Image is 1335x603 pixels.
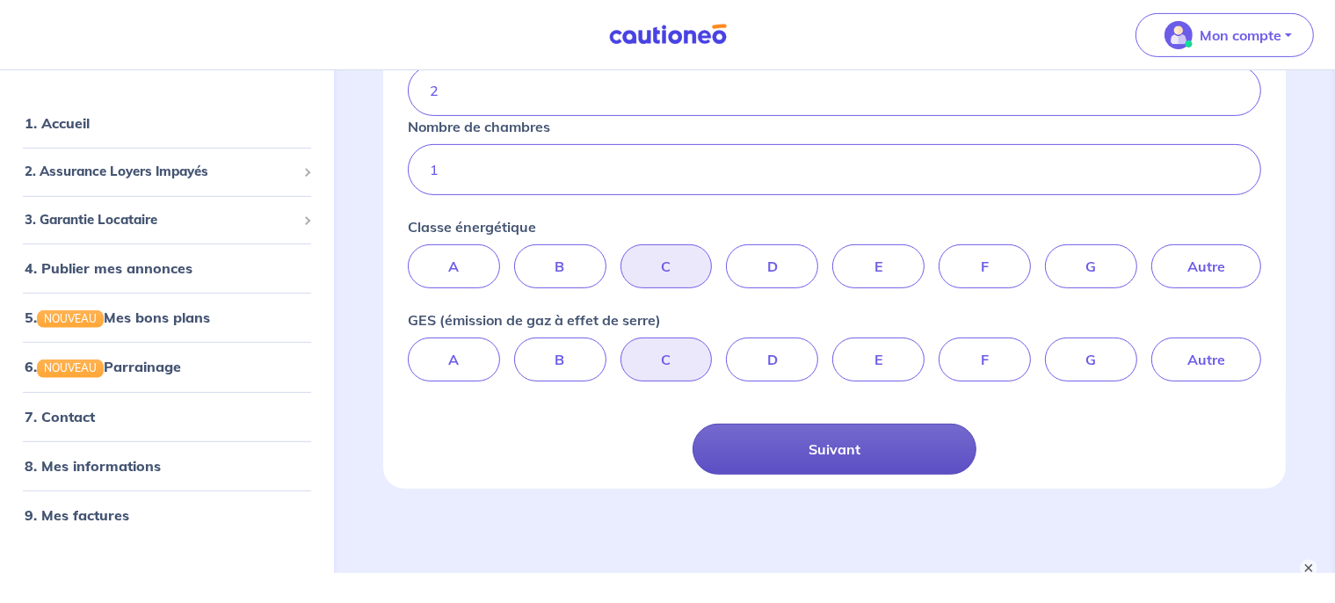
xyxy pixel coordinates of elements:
div: 6.NOUVEAUParrainage [7,349,327,384]
label: F [939,244,1031,288]
p: Nombre de chambres [408,116,550,137]
label: E [832,244,925,288]
button: Suivant [693,424,977,475]
label: A [408,338,500,381]
input: Ex. : 3 pièces [408,65,1261,116]
label: Autre [1151,244,1261,288]
a: 1. Accueil [25,114,90,132]
p: GES (émission de gaz à effet de serre) [408,309,661,331]
div: 8. Mes informations [7,447,327,483]
div: 5.NOUVEAUMes bons plans [7,300,327,335]
div: 4. Publier mes annonces [7,251,327,286]
div: 3. Garantie Locataire [7,202,327,236]
p: Mon compte [1200,25,1281,46]
label: C [620,244,713,288]
label: G [1045,244,1137,288]
button: × [1300,559,1317,577]
div: 2. Assurance Loyers Impayés [7,155,327,189]
a: 8. Mes informations [25,456,161,474]
label: C [620,338,713,381]
label: Autre [1151,338,1261,381]
p: Classe énergétique [408,216,536,237]
a: 4. Publier mes annonces [25,259,192,277]
button: illu_account_valid_menu.svgMon compte [1135,13,1314,57]
label: A [408,244,500,288]
label: E [832,338,925,381]
a: 5.NOUVEAUMes bons plans [25,309,210,326]
label: D [726,244,818,288]
label: G [1045,338,1137,381]
input: Ex. : 1 chambre [408,144,1261,195]
img: Cautioneo [602,24,734,46]
span: 2. Assurance Loyers Impayés [25,162,296,182]
span: 3. Garantie Locataire [25,209,296,229]
div: 7. Contact [7,398,327,433]
a: 9. Mes factures [25,505,129,523]
a: 7. Contact [25,407,95,425]
a: 6.NOUVEAUParrainage [25,358,181,375]
label: D [726,338,818,381]
div: 1. Accueil [7,105,327,141]
label: B [514,338,606,381]
label: F [939,338,1031,381]
div: 9. Mes factures [7,497,327,532]
img: illu_account_valid_menu.svg [1164,21,1193,49]
label: B [514,244,606,288]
